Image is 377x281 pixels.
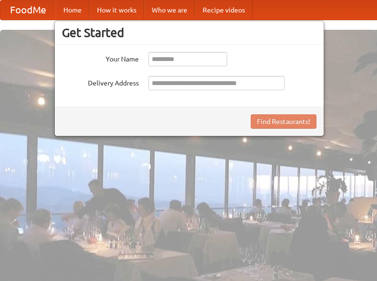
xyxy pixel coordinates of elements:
[62,76,139,88] label: Delivery Address
[56,0,89,20] a: Home
[195,0,253,20] a: Recipe videos
[89,0,144,20] a: How it works
[62,52,139,64] label: Your Name
[144,0,195,20] a: Who we are
[0,0,56,20] a: FoodMe
[62,25,316,40] h3: Get Started
[251,114,316,129] button: Find Restaurants!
